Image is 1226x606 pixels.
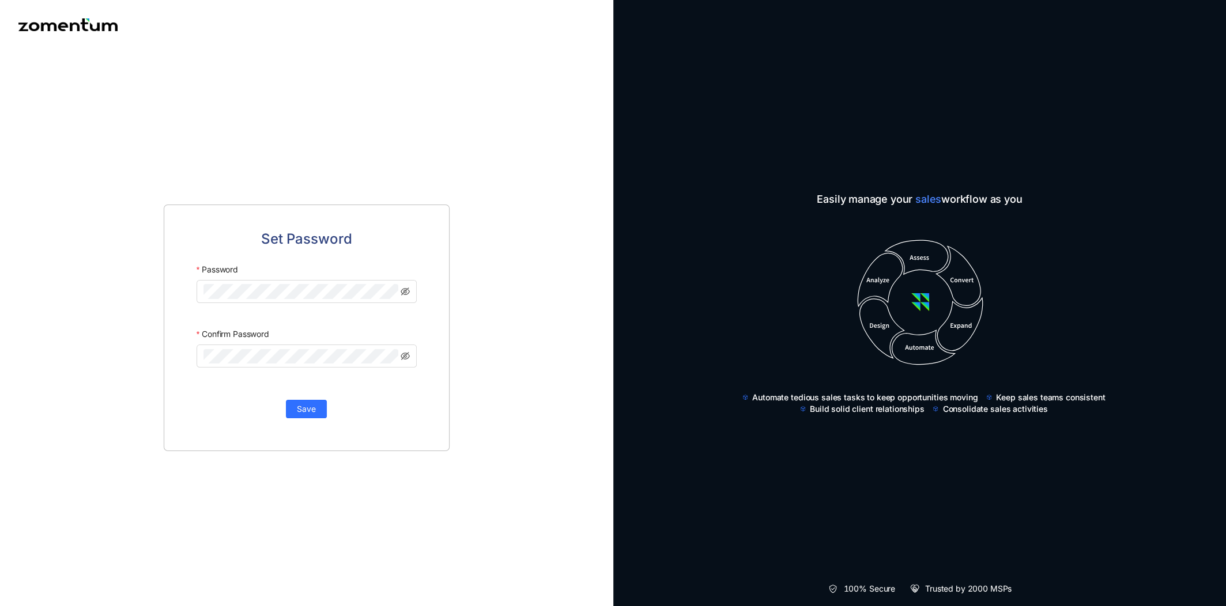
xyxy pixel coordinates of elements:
span: Save [297,403,316,415]
button: Save [286,400,327,418]
keeper-lock: Open Keeper Popup [383,285,397,299]
input: Confirm Password [203,349,399,363]
span: Consolidate sales activities [942,403,1047,415]
label: Confirm Password [197,324,269,344]
span: Keep sales teams consistent [996,392,1105,403]
span: sales [915,193,941,205]
span: Automate tedious sales tasks to keep opportunities moving [752,392,978,403]
span: 100% Secure [843,583,895,594]
span: eye-invisible [401,351,410,361]
span: Easily manage your workflow as you [733,191,1106,207]
img: Zomentum logo [18,18,118,31]
span: Set Password [261,228,352,250]
span: Trusted by 2000 MSPs [925,583,1012,594]
span: eye-invisible [401,287,410,296]
label: Password [197,259,238,280]
input: Password [203,284,399,298]
span: Build solid client relationships [810,403,925,415]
